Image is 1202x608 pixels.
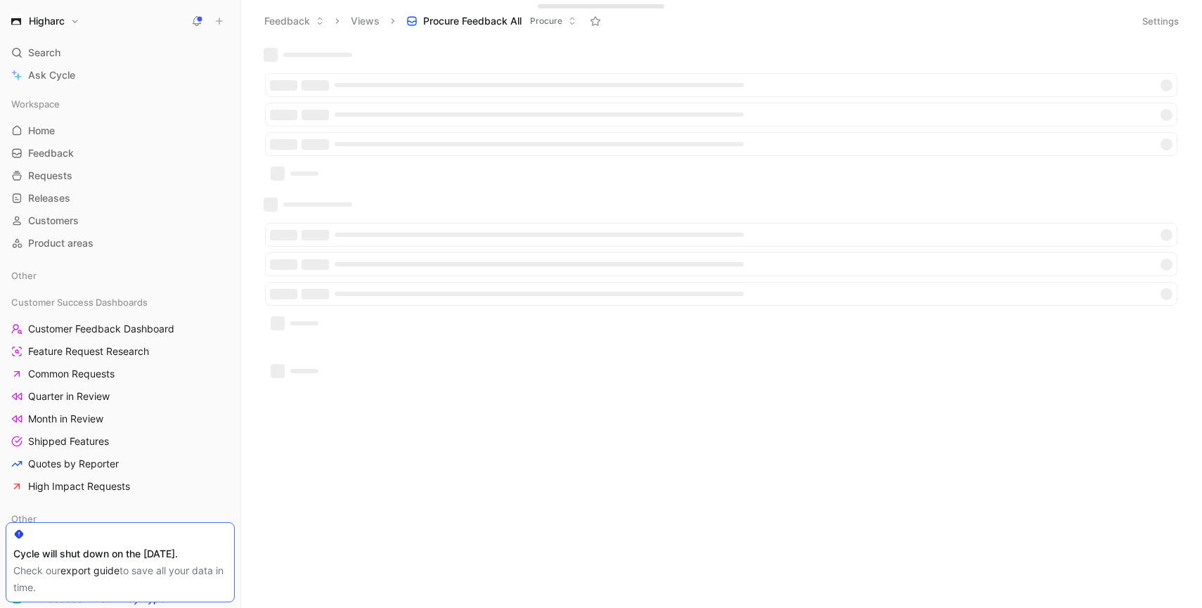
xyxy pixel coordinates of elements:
span: Other [11,269,37,283]
div: Customer Success DashboardsCustomer Feedback DashboardFeature Request ResearchCommon RequestsQuar... [6,292,235,497]
div: Customer Success Dashboards [6,292,235,313]
a: Product areas [6,233,235,254]
span: Quotes by Reporter [28,457,119,471]
a: Home [6,120,235,141]
span: Customer Success Dashboards [11,295,148,309]
button: HigharcHigharc [6,11,83,31]
a: Common Requests [6,363,235,384]
span: Product areas [28,236,93,250]
div: Other [6,508,235,533]
a: Requests [6,165,235,186]
button: Feedback [258,11,330,32]
a: export guide [60,564,119,576]
span: Shipped Features [28,434,109,448]
div: Other [6,265,235,286]
button: Procure Feedback AllProcure [400,11,583,32]
span: Other [11,512,37,526]
span: Common Requests [28,367,115,381]
span: Customers [28,214,79,228]
span: Month in Review [28,412,103,426]
span: Home [28,124,55,138]
a: Quotes by Reporter [6,453,235,474]
div: Cycle will shut down on the [DATE]. [13,545,227,562]
a: Feedback [6,143,235,164]
a: High Impact Requests [6,476,235,497]
span: Quarter in Review [28,389,110,403]
span: Ask Cycle [28,67,75,84]
a: Shipped Features [6,431,235,452]
a: Releases [6,188,235,209]
span: Procure [530,14,562,28]
a: Ask Cycle [6,65,235,86]
a: Customer Feedback Dashboard [6,318,235,339]
a: Quarter in Review [6,386,235,407]
a: Month in Review [6,408,235,429]
a: Feature Request Research [6,341,235,362]
span: Feature Request Research [28,344,149,358]
div: Check our to save all your data in time. [13,562,227,596]
span: Search [28,44,60,61]
button: Settings [1136,11,1185,31]
span: Feedback [28,146,74,160]
span: Releases [28,191,70,205]
button: Views [344,11,386,32]
h1: Higharc [29,15,65,27]
span: Customer Feedback Dashboard [28,322,174,336]
img: Higharc [9,14,23,28]
div: Other [6,265,235,290]
span: High Impact Requests [28,479,130,493]
span: Workspace [11,97,60,111]
div: Other [6,508,235,529]
span: Requests [28,169,72,183]
a: Customers [6,210,235,231]
span: Procure Feedback All [423,14,522,28]
div: Search [6,42,235,63]
div: Workspace [6,93,235,115]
